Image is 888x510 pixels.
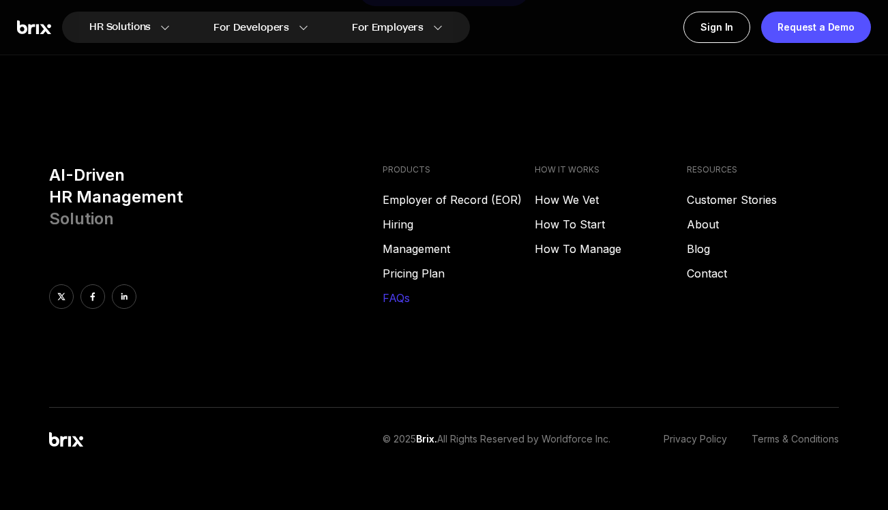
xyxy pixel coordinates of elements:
[687,216,839,232] a: About
[664,432,727,447] a: Privacy Policy
[687,164,839,175] h4: RESOURCES
[535,216,687,232] a: How To Start
[383,164,535,175] h4: PRODUCTS
[416,433,437,445] span: Brix.
[535,241,687,257] a: How To Manage
[49,432,83,447] img: Brix Logo
[687,265,839,282] a: Contact
[383,265,535,282] a: Pricing Plan
[535,192,687,208] a: How We Vet
[383,216,535,232] a: Hiring
[383,192,535,208] a: Employer of Record (EOR)
[17,20,51,35] img: Brix Logo
[761,12,871,43] a: Request a Demo
[752,432,839,447] a: Terms & Conditions
[49,164,372,230] h3: AI-Driven HR Management
[687,241,839,257] a: Blog
[89,16,151,38] span: HR Solutions
[535,164,687,175] h4: HOW IT WORKS
[687,192,839,208] a: Customer Stories
[352,20,424,35] span: For Employers
[49,209,114,228] span: Solution
[383,290,535,306] a: FAQs
[383,432,610,447] p: © 2025 All Rights Reserved by Worldforce Inc.
[213,20,289,35] span: For Developers
[383,241,535,257] a: Management
[683,12,750,43] a: Sign In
